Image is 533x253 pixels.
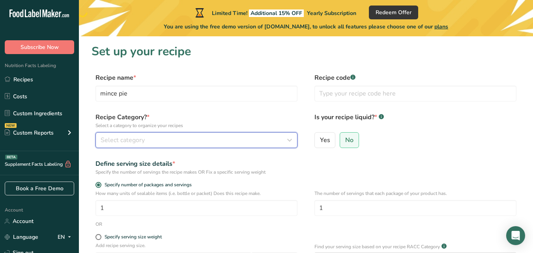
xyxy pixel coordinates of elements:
[5,123,17,128] div: NEW
[506,226,525,245] div: Open Intercom Messenger
[95,112,297,129] label: Recipe Category?
[92,43,520,60] h1: Set up your recipe
[5,40,74,54] button: Subscribe Now
[101,135,145,145] span: Select category
[314,73,516,82] label: Recipe code
[249,9,304,17] span: Additional 15% OFF
[95,132,297,148] button: Select category
[314,112,516,129] label: Is your recipe liquid?
[95,122,297,129] p: Select a category to organize your recipes
[95,159,297,169] div: Define serving size details
[95,221,102,228] div: OR
[105,234,162,240] div: Specify serving size weight
[5,155,17,159] div: BETA
[307,9,356,17] span: Yearly Subscription
[320,136,330,144] span: Yes
[95,190,297,197] p: How many units of sealable items (i.e. bottle or packet) Does this recipe make.
[314,190,516,197] p: The number of servings that each package of your product has.
[194,8,356,17] div: Limited Time!
[314,86,516,101] input: Type your recipe code here
[95,169,297,176] div: Specify the number of servings the recipe makes OR Fix a specific serving weight
[95,242,297,249] p: Add recipe serving size.
[376,8,411,17] span: Redeem Offer
[58,232,74,242] div: EN
[95,86,297,101] input: Type your recipe name here
[434,23,448,30] span: plans
[369,6,418,19] button: Redeem Offer
[5,129,54,137] div: Custom Reports
[314,243,440,250] p: Find your serving size based on your recipe RACC Category
[5,230,38,244] a: Language
[101,182,192,188] span: Specify number of packages and servings
[21,43,59,51] span: Subscribe Now
[345,136,353,144] span: No
[164,22,448,31] span: You are using the free demo version of [DOMAIN_NAME], to unlock all features please choose one of...
[95,73,297,82] label: Recipe name
[5,182,74,195] a: Book a Free Demo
